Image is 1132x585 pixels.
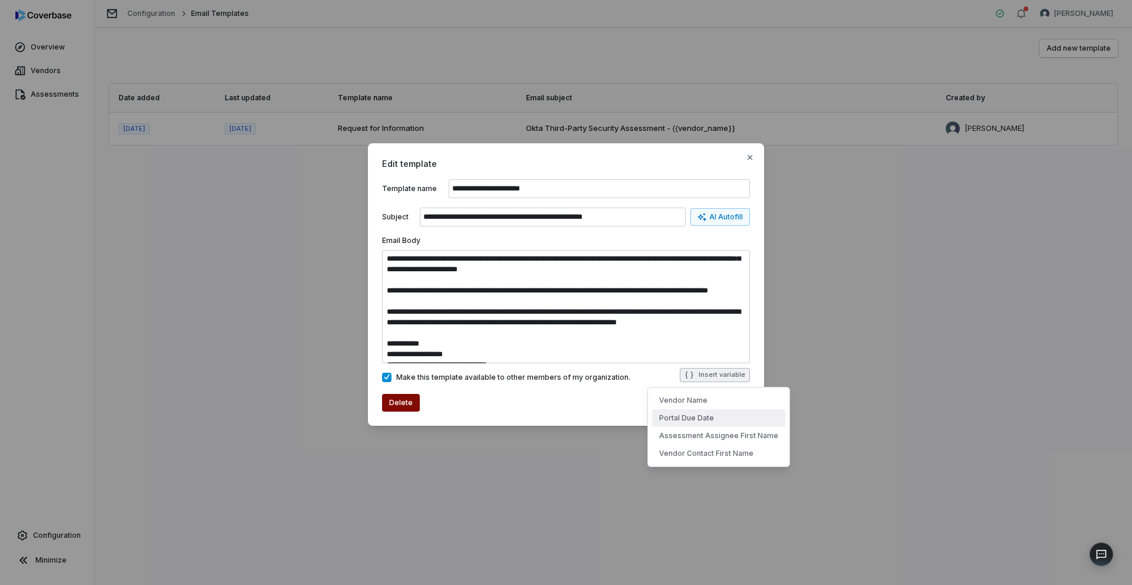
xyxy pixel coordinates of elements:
[680,368,750,382] button: Insert variable
[382,212,415,222] label: Subject
[652,392,785,409] button: Vendor Name
[652,445,785,462] button: Vendor Contact First Name
[382,184,444,193] label: Template name
[652,427,785,445] button: Assessment Assignee First Name
[382,373,391,382] button: Make this template available to other members of my organization.
[697,212,743,222] div: AI Autofill
[382,236,420,245] label: Email Body
[382,394,420,412] button: Delete
[690,208,750,226] button: AI Autofill
[652,409,785,427] button: Portal Due Date
[382,157,750,170] span: Edit template
[396,373,630,382] span: Make this template available to other members of my organization.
